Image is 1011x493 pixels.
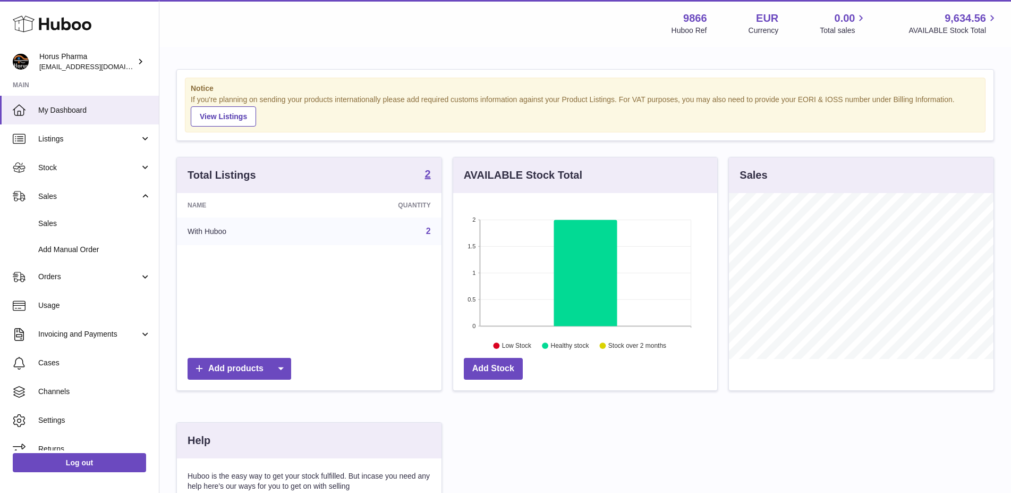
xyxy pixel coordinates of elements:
[13,453,146,472] a: Log out
[188,433,210,448] h3: Help
[38,300,151,311] span: Usage
[38,415,151,425] span: Settings
[38,387,151,397] span: Channels
[464,358,523,380] a: Add Stock
[38,329,140,339] span: Invoicing and Payments
[38,358,151,368] span: Cases
[749,26,779,36] div: Currency
[39,62,156,71] span: [EMAIL_ADDRESS][DOMAIN_NAME]
[425,169,431,179] strong: 2
[13,54,29,70] img: info@horus-pharma.nl
[740,168,767,182] h3: Sales
[683,11,707,26] strong: 9866
[38,105,151,115] span: My Dashboard
[38,219,151,229] span: Sales
[191,95,980,127] div: If you're planning on sending your products internationally please add required customs informati...
[756,11,778,26] strong: EUR
[835,11,855,26] span: 0.00
[317,193,441,218] th: Quantity
[39,52,135,72] div: Horus Pharma
[608,342,666,349] text: Stock over 2 months
[472,323,475,329] text: 0
[38,163,140,173] span: Stock
[38,444,151,454] span: Returns
[472,270,475,276] text: 1
[188,358,291,380] a: Add products
[38,245,151,255] span: Add Manual Order
[425,169,431,181] a: 2
[820,26,867,36] span: Total sales
[672,26,707,36] div: Huboo Ref
[550,342,589,349] text: Healthy stock
[188,471,431,491] p: Huboo is the easy way to get your stock fulfilled. But incase you need any help here's our ways f...
[177,218,317,245] td: With Huboo
[908,11,998,36] a: 9,634.56 AVAILABLE Stock Total
[820,11,867,36] a: 0.00 Total sales
[468,243,475,249] text: 1.5
[177,193,317,218] th: Name
[38,191,140,202] span: Sales
[191,106,256,127] a: View Listings
[464,168,582,182] h3: AVAILABLE Stock Total
[188,168,256,182] h3: Total Listings
[908,26,998,36] span: AVAILABLE Stock Total
[38,272,140,282] span: Orders
[426,227,431,236] a: 2
[38,134,140,144] span: Listings
[472,216,475,223] text: 2
[945,11,986,26] span: 9,634.56
[191,83,980,94] strong: Notice
[502,342,532,349] text: Low Stock
[468,296,475,303] text: 0.5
